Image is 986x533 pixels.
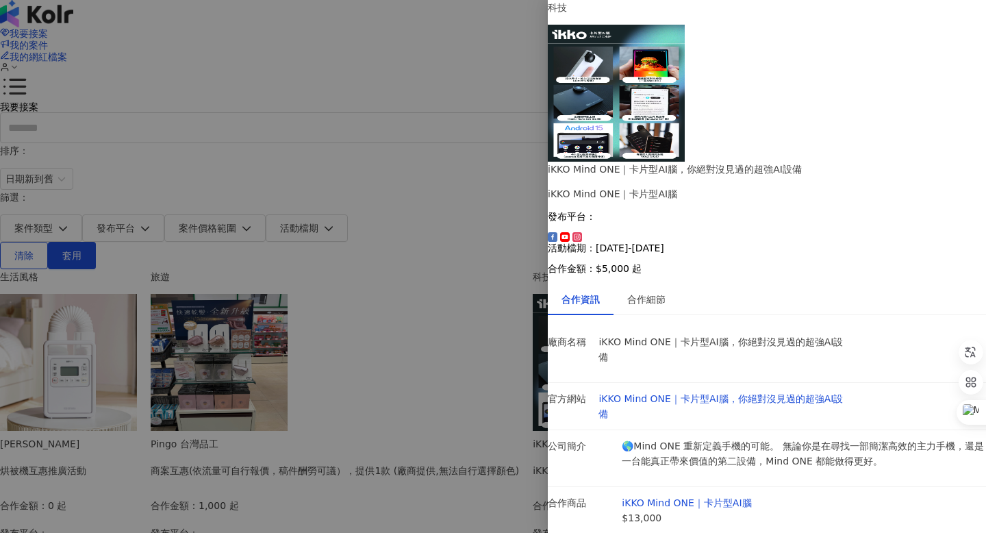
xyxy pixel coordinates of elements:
[548,438,615,454] p: 公司簡介
[548,186,986,201] div: iKKO Mind ONE｜卡片型AI腦
[561,292,600,307] div: 合作資訊
[548,263,986,274] p: 合作金額： $5,000 起
[622,497,751,508] a: iKKO Mind ONE｜卡片型AI腦
[548,162,986,177] div: iKKO Mind ONE｜卡片型AI腦，你絕對沒見過的超強AI設備
[598,334,846,364] p: iKKO Mind ONE｜卡片型AI腦，你絕對沒見過的超強AI設備
[622,438,986,469] p: 🌎Mind ONE 重新定義手機的可能。 無論你是在尋找一部簡潔高效的主力手機，還是一台能真正帶來價值的第二設備，Mind ONE 都能做得更好。
[627,292,666,307] div: 合作細節
[548,495,615,510] p: 合作商品
[622,510,986,525] p: $13,000
[548,25,685,162] img: iKKO Mind ONE｜卡片型AI腦
[548,334,592,349] p: 廠商名稱
[548,243,986,253] p: 活動檔期：[DATE]-[DATE]
[548,391,592,406] p: 官方網站
[598,393,843,419] a: iKKO Mind ONE｜卡片型AI腦，你絕對沒見過的超強AI設備
[548,211,986,222] p: 發布平台：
